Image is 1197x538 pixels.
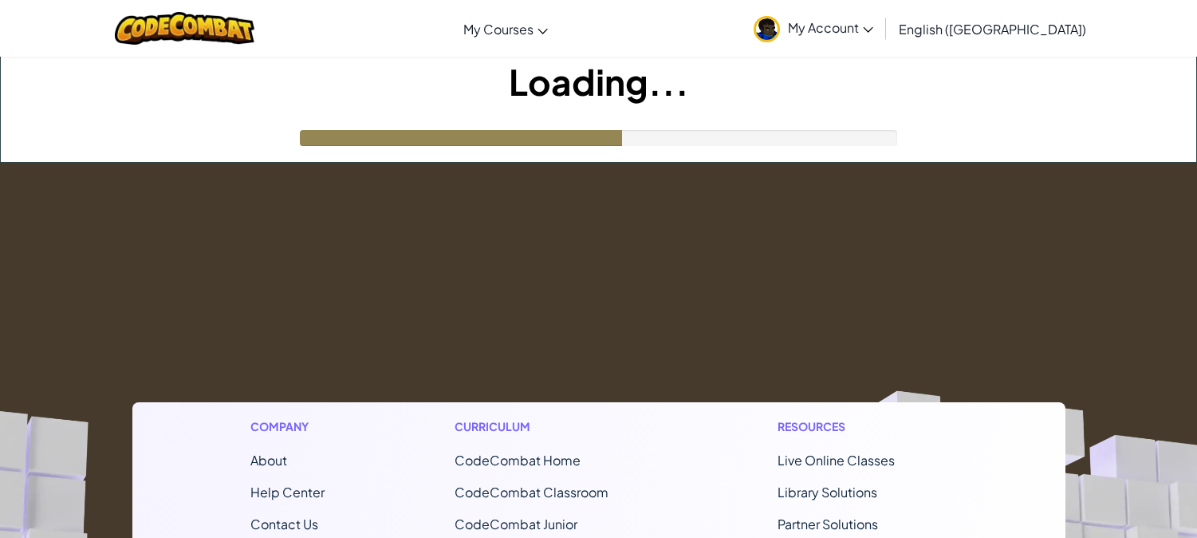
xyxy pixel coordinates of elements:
span: My Account [788,19,873,36]
img: avatar [754,16,780,42]
a: English ([GEOGRAPHIC_DATA]) [891,7,1094,50]
span: My Courses [463,21,534,38]
h1: Company [250,418,325,435]
a: My Account [746,3,881,53]
h1: Loading... [1,57,1196,106]
span: English ([GEOGRAPHIC_DATA]) [899,21,1086,38]
a: About [250,452,287,469]
img: CodeCombat logo [115,12,254,45]
span: CodeCombat Home [455,452,581,469]
a: Library Solutions [778,484,877,500]
h1: Resources [778,418,947,435]
a: CodeCombat Junior [455,516,577,532]
a: My Courses [455,7,556,50]
a: Help Center [250,484,325,500]
h1: Curriculum [455,418,648,435]
a: CodeCombat Classroom [455,484,608,500]
span: Contact Us [250,516,318,532]
a: Partner Solutions [778,516,878,532]
a: Live Online Classes [778,452,895,469]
